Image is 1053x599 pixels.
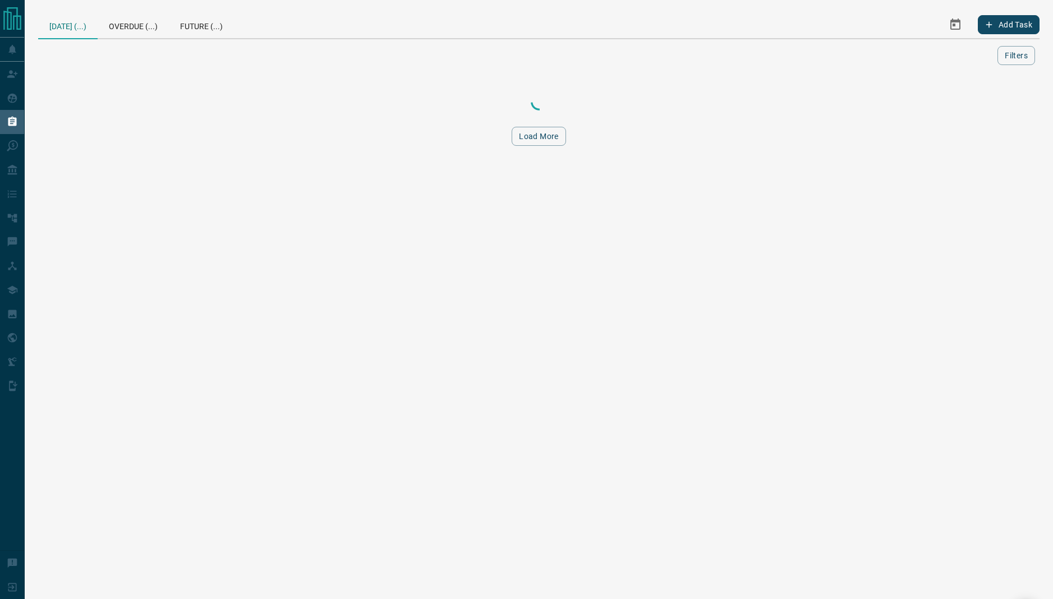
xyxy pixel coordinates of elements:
[169,11,234,38] div: Future (...)
[978,15,1040,34] button: Add Task
[512,127,566,146] button: Load More
[38,11,98,39] div: [DATE] (...)
[942,11,969,38] button: Select Date Range
[483,91,595,113] div: Loading
[98,11,169,38] div: Overdue (...)
[997,46,1035,65] button: Filters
